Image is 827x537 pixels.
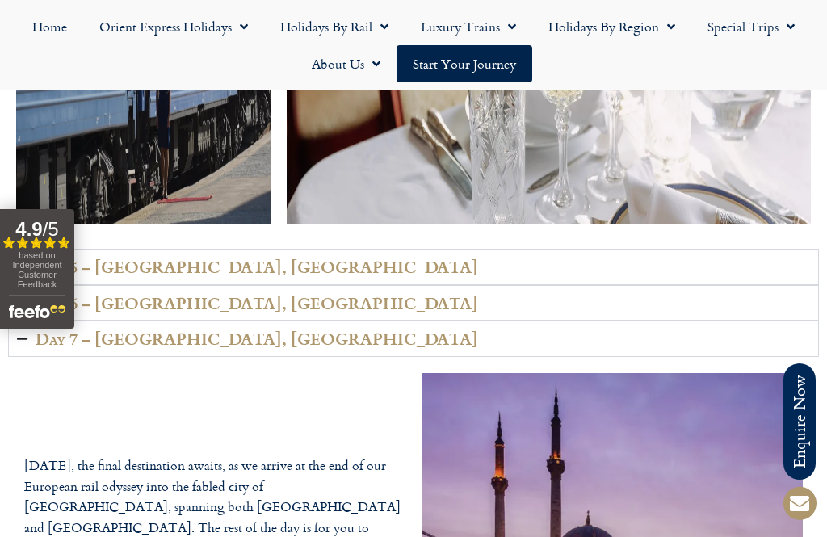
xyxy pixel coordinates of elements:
nav: Menu [8,8,819,82]
h2: Day 6 – [GEOGRAPHIC_DATA], [GEOGRAPHIC_DATA] [36,294,478,313]
a: Special Trips [691,8,811,45]
h2: Day 5 – [GEOGRAPHIC_DATA], [GEOGRAPHIC_DATA] [36,258,478,276]
summary: Day 7 – [GEOGRAPHIC_DATA], [GEOGRAPHIC_DATA] [8,321,819,357]
summary: Day 5 – [GEOGRAPHIC_DATA], [GEOGRAPHIC_DATA] [8,249,819,285]
a: Holidays by Rail [264,8,405,45]
a: Holidays by Region [532,8,691,45]
summary: Day 6 – [GEOGRAPHIC_DATA], [GEOGRAPHIC_DATA] [8,285,819,321]
a: Orient Express Holidays [83,8,264,45]
a: Luxury Trains [405,8,532,45]
a: Start your Journey [397,45,532,82]
h2: Day 7 – [GEOGRAPHIC_DATA], [GEOGRAPHIC_DATA] [36,329,478,348]
a: Home [16,8,83,45]
a: About Us [296,45,397,82]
